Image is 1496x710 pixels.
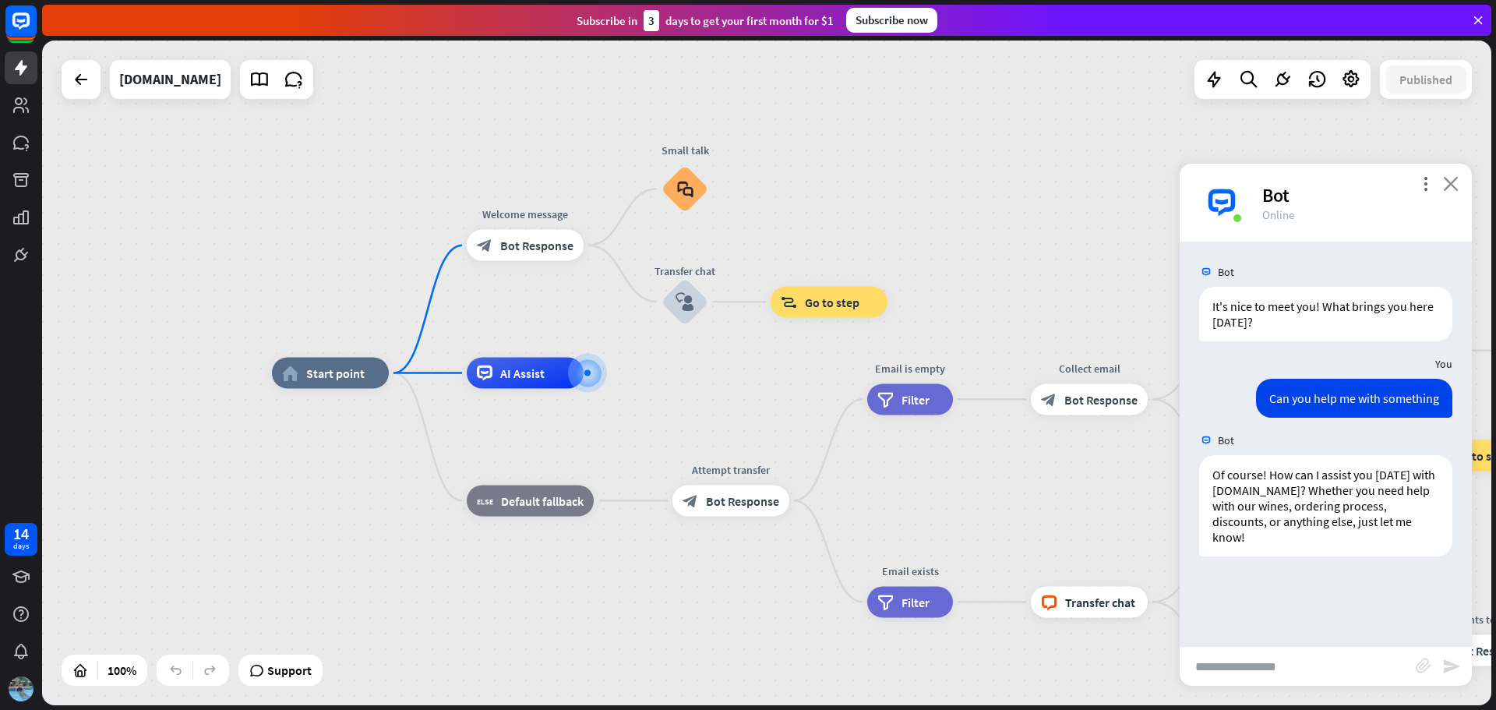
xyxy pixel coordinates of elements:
[856,360,965,376] div: Email is empty
[13,527,29,541] div: 14
[501,493,584,508] span: Default fallback
[856,563,965,578] div: Email exists
[638,263,732,278] div: Transfer chat
[306,366,365,381] span: Start point
[282,366,298,381] i: home_2
[877,391,894,407] i: filter
[1435,357,1452,371] span: You
[901,391,930,407] span: Filter
[1262,183,1453,207] div: Bot
[1385,65,1466,94] button: Published
[1416,658,1431,673] i: block_attachment
[500,238,573,253] span: Bot Response
[677,180,693,197] i: block_faq
[1218,433,1234,447] span: Bot
[500,366,545,381] span: AI Assist
[1418,176,1433,191] i: more_vert
[706,493,779,508] span: Bot Response
[1212,467,1439,545] p: Of course! How can I assist you [DATE] with [DOMAIN_NAME]? Whether you need help with our wines, ...
[13,541,29,552] div: days
[1443,176,1459,191] i: close
[477,238,492,253] i: block_bot_response
[5,523,37,556] a: 14 days
[1019,360,1159,376] div: Collect email
[1041,391,1057,407] i: block_bot_response
[1262,207,1453,222] div: Online
[119,60,221,99] div: pwwql.sites.motocms.com
[644,10,659,31] div: 3
[455,207,595,222] div: Welcome message
[1065,594,1135,609] span: Transfer chat
[103,658,141,683] div: 100%
[846,8,937,33] div: Subscribe now
[1041,594,1057,609] i: block_livechat
[577,10,834,31] div: Subscribe in days to get your first month for $1
[1064,391,1138,407] span: Bot Response
[683,493,698,508] i: block_bot_response
[877,594,894,609] i: filter
[781,294,797,309] i: block_goto
[661,461,801,477] div: Attempt transfer
[477,493,493,508] i: block_fallback
[12,6,59,53] button: Open LiveChat chat widget
[650,142,720,157] div: Small talk
[1256,379,1452,418] div: Can you help me with something
[901,594,930,609] span: Filter
[805,294,859,309] span: Go to step
[267,658,312,683] span: Support
[676,292,694,311] i: block_user_input
[1218,265,1234,279] span: Bot
[1442,657,1461,676] i: send
[1199,287,1452,341] div: It's nice to meet you! What brings you here [DATE]?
